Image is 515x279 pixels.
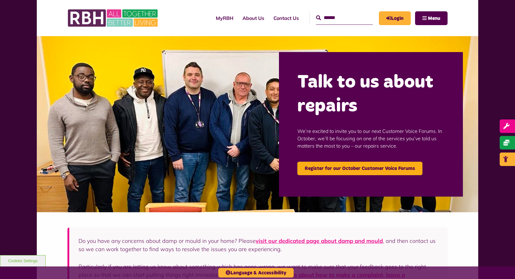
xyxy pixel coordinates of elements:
p: We’re excited to invite you to our next Customer Voice Forums. In October, we’ll be focusing on o... [297,118,444,159]
a: MyRBH [379,11,411,25]
h2: Talk to us about repairs [297,70,444,118]
span: Menu [428,16,440,21]
a: About Us [238,10,269,26]
img: RBH [67,6,159,30]
a: Contact Us [269,10,303,26]
p: Do you have any concerns about damp or mould in your home? Please , and then contact us so we can... [78,237,438,253]
a: visit our dedicated page about damp and mould [256,237,383,244]
a: MyRBH [211,10,238,26]
img: Group photo of customers and colleagues at the Lighthouse Project [37,36,478,212]
button: Navigation [415,11,448,25]
button: Language & Accessibility [218,268,294,277]
a: Register for our October Customer Voice Forums [297,162,422,175]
